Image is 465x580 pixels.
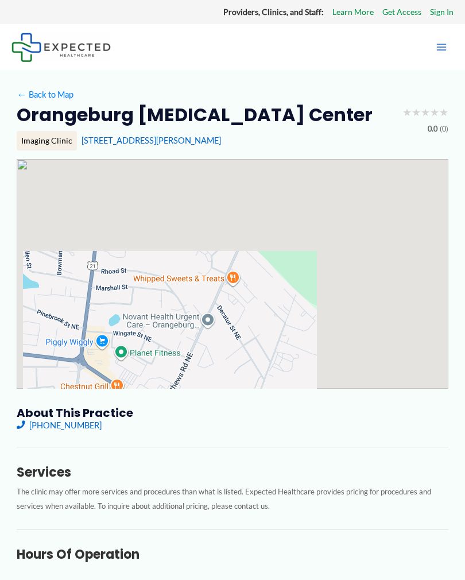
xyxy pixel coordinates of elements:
a: [PHONE_NUMBER] [17,420,102,431]
a: [STREET_ADDRESS][PERSON_NAME] [82,136,221,145]
span: ← [17,90,27,100]
a: Get Access [382,5,421,20]
strong: Providers, Clinics, and Staff: [223,7,324,17]
h3: About this practice [17,405,448,420]
a: Sign In [430,5,454,20]
span: ★ [421,103,430,122]
span: ★ [402,103,412,122]
span: ★ [430,103,439,122]
h2: Orangeburg [MEDICAL_DATA] Center [17,103,373,127]
button: Main menu toggle [429,35,454,59]
div: Imaging Clinic [17,131,77,150]
span: ★ [439,103,448,122]
a: Learn More [332,5,374,20]
h3: Services [17,465,448,481]
a: ←Back to Map [17,87,73,102]
span: (0) [440,122,448,136]
span: 0.0 [428,122,437,136]
p: The clinic may offer more services and procedures than what is listed. Expected Healthcare provid... [17,485,448,513]
img: Expected Healthcare Logo - side, dark font, small [11,33,111,62]
span: ★ [412,103,421,122]
h3: Hours of Operation [17,547,448,563]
